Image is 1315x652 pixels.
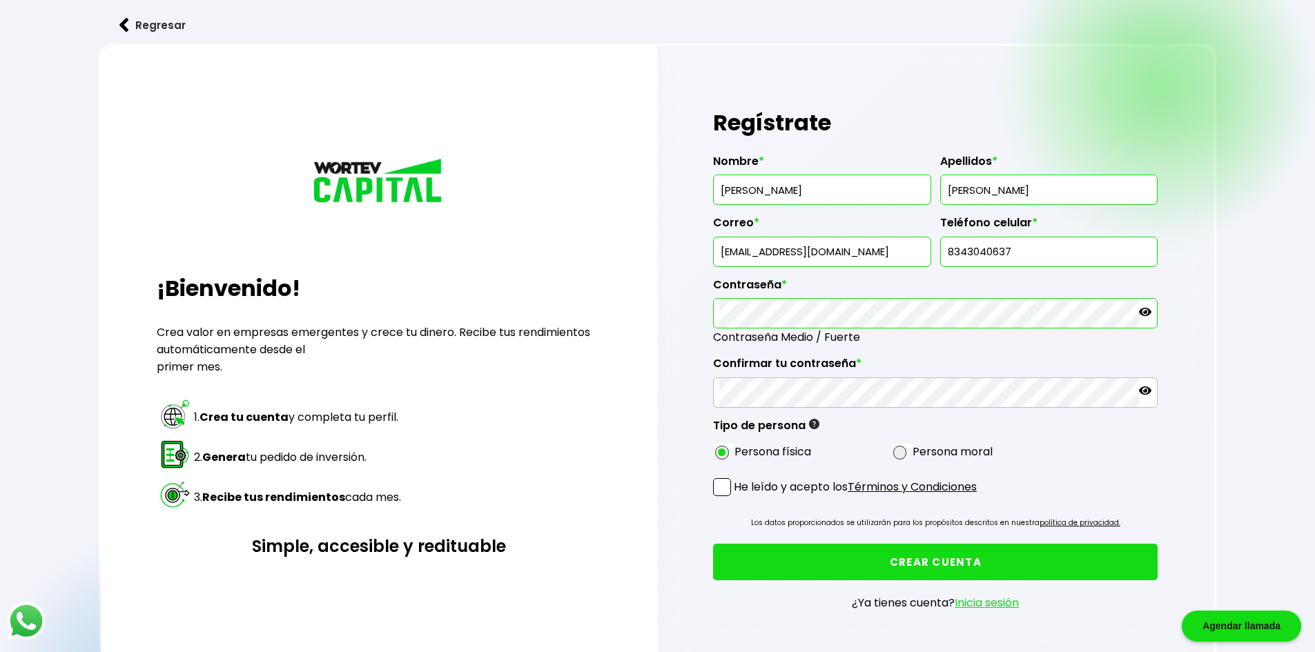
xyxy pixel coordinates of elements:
[99,7,206,43] button: Regresar
[713,155,931,175] label: Nombre
[159,478,191,511] img: paso 3
[193,437,402,476] td: 2. tu pedido de inversión.
[913,443,993,460] label: Persona moral
[940,216,1158,237] label: Teléfono celular
[193,477,402,516] td: 3. cada mes.
[848,479,977,495] a: Términos y Condiciones
[202,449,246,465] strong: Genera
[199,409,289,425] strong: Crea tu cuenta
[157,272,601,305] h2: ¡Bienvenido!
[1182,611,1301,642] div: Agendar llamada
[713,278,1158,299] label: Contraseña
[946,237,1152,266] input: 10 dígitos
[751,516,1120,530] p: Los datos proporcionados se utilizarán para los propósitos descritos en nuestra
[202,489,345,505] strong: Recibe tus rendimientos
[159,438,191,471] img: paso 2
[713,357,1158,377] label: Confirmar tu contraseña
[713,419,819,439] label: Tipo de persona
[7,602,46,640] img: logos_whatsapp-icon.242b2217.svg
[852,594,1019,611] p: ¿Ya tienes cuenta?
[713,216,931,237] label: Correo
[734,443,811,460] label: Persona física
[159,398,191,431] img: paso 1
[157,534,601,558] h3: Simple, accesible y redituable
[713,328,1158,346] span: Contraseña Medio / Fuerte
[809,419,819,429] img: gfR76cHglkPwleuBLjWdxeZVvX9Wp6JBDmjRYY8JYDQn16A2ICN00zLTgIroGa6qie5tIuWH7V3AapTKqzv+oMZsGfMUqL5JM...
[119,18,129,32] img: flecha izquierda
[713,544,1158,580] button: CREAR CUENTA
[955,595,1019,611] a: Inicia sesión
[1040,517,1120,528] a: política de privacidad.
[310,157,448,208] img: logo_wortev_capital
[719,237,925,266] input: inversionista@gmail.com
[734,478,977,495] p: He leído y acepto los
[99,7,1216,43] a: flecha izquierdaRegresar
[940,155,1158,175] label: Apellidos
[193,397,402,436] td: 1. y completa tu perfil.
[157,324,601,375] p: Crea valor en empresas emergentes y crece tu dinero. Recibe tus rendimientos automáticamente desd...
[713,102,1158,144] h1: Regístrate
